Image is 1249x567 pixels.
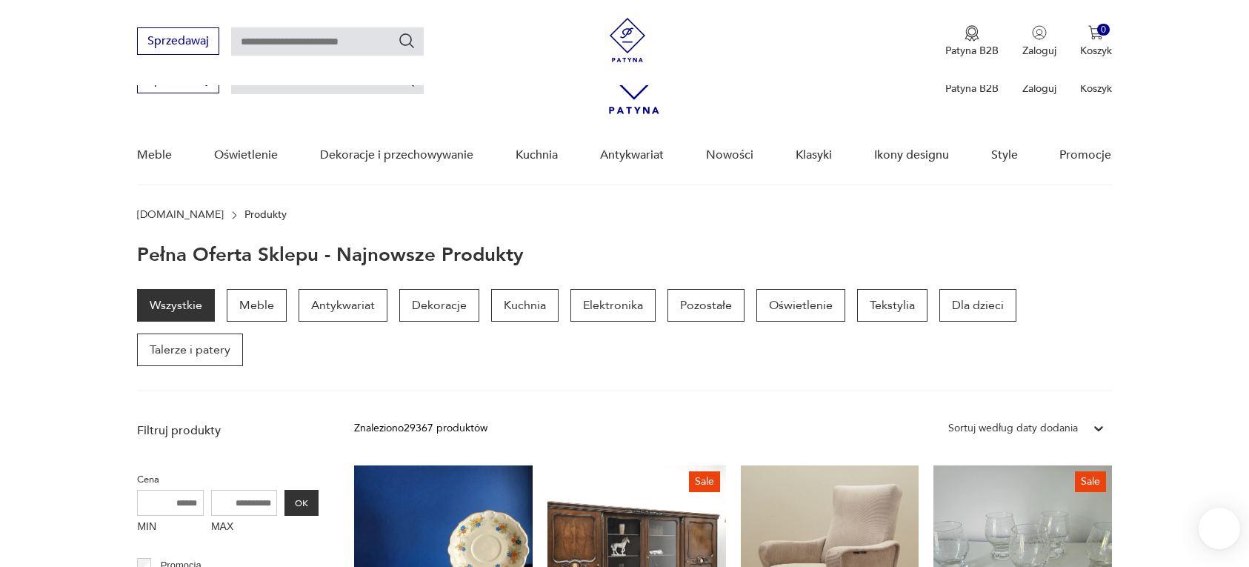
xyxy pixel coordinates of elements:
img: Ikonka użytkownika [1032,25,1047,40]
a: Promocje [1059,127,1111,184]
button: Sprzedawaj [137,27,219,55]
button: Patyna B2B [945,25,999,58]
a: Style [991,127,1018,184]
img: Patyna - sklep z meblami i dekoracjami vintage [605,18,650,62]
a: Talerze i patery [137,334,243,366]
div: 0 [1097,24,1110,36]
a: Ikony designu [874,127,949,184]
p: Produkty [244,209,287,221]
a: Elektronika [570,289,656,322]
a: Meble [227,289,287,322]
a: Sprzedawaj [137,76,219,86]
label: MIN [137,516,204,540]
p: Koszyk [1080,82,1112,96]
a: Oświetlenie [756,289,845,322]
a: Kuchnia [491,289,559,322]
a: Ikona medaluPatyna B2B [945,25,999,58]
a: Sprzedawaj [137,37,219,47]
a: Pozostałe [667,289,745,322]
a: Dla dzieci [939,289,1016,322]
a: Wszystkie [137,289,215,322]
div: Znaleziono 29367 produktów [354,420,487,437]
a: Klasyki [796,127,832,184]
img: Ikona koszyka [1088,25,1103,40]
div: Sortuj według daty dodania [948,420,1078,437]
button: Szukaj [398,32,416,50]
label: MAX [211,516,278,540]
p: Patyna B2B [945,82,999,96]
button: 0Koszyk [1080,25,1112,58]
h1: Pełna oferta sklepu - najnowsze produkty [137,245,524,265]
a: Antykwariat [299,289,387,322]
p: Zaloguj [1022,82,1056,96]
a: Antykwariat [600,127,664,184]
iframe: Smartsupp widget button [1199,508,1240,549]
p: Zaloguj [1022,44,1056,58]
a: Tekstylia [857,289,927,322]
p: Filtruj produkty [137,422,319,439]
button: OK [284,490,319,516]
a: Kuchnia [516,127,558,184]
img: Ikona medalu [965,25,979,42]
a: [DOMAIN_NAME] [137,209,224,221]
a: Meble [137,127,172,184]
a: Dekoracje [399,289,479,322]
p: Cena [137,471,319,488]
p: Patyna B2B [945,44,999,58]
a: Dekoracje i przechowywanie [320,127,473,184]
a: Oświetlenie [214,127,278,184]
a: Nowości [706,127,753,184]
button: Zaloguj [1022,25,1056,58]
p: Koszyk [1080,44,1112,58]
